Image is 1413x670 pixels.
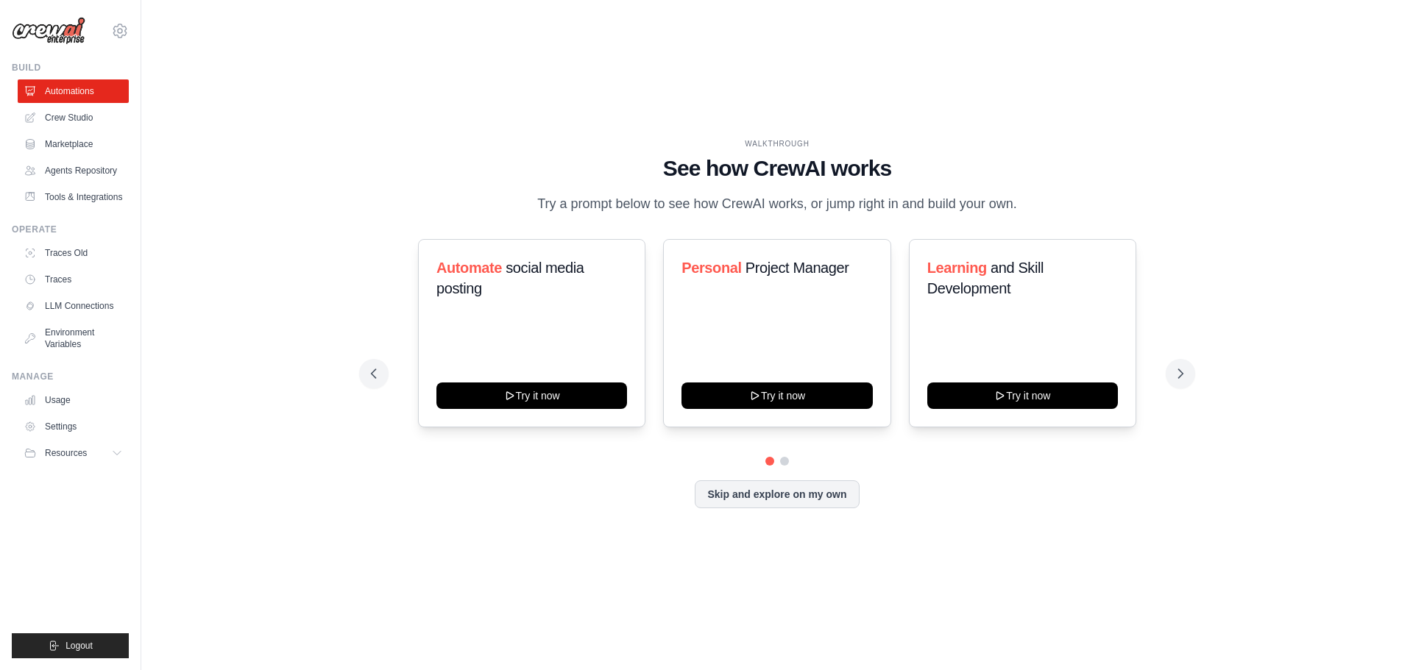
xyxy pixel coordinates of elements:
button: Try it now [681,382,872,409]
a: Marketplace [18,132,129,156]
button: Resources [18,441,129,465]
span: Project Manager [746,260,849,276]
h1: See how CrewAI works [371,155,1183,182]
button: Logout [12,633,129,658]
span: and Skill Development [927,260,1044,296]
a: Environment Variables [18,321,129,356]
span: Logout [65,640,93,652]
span: Automate [436,260,502,276]
button: Try it now [927,382,1118,409]
div: Build [12,62,129,74]
a: Settings [18,415,129,438]
span: social media posting [436,260,584,296]
span: Personal [681,260,741,276]
a: Agents Repository [18,159,129,182]
a: Tools & Integrations [18,185,129,209]
span: Learning [927,260,987,276]
div: WALKTHROUGH [371,138,1183,149]
div: Manage [12,371,129,382]
a: Crew Studio [18,106,129,129]
img: Logo [12,17,85,45]
a: LLM Connections [18,294,129,318]
div: Operate [12,224,129,235]
p: Try a prompt below to see how CrewAI works, or jump right in and build your own. [530,193,1024,215]
a: Traces [18,268,129,291]
a: Automations [18,79,129,103]
button: Try it now [436,382,627,409]
button: Skip and explore on my own [695,480,859,508]
a: Usage [18,388,129,412]
a: Traces Old [18,241,129,265]
span: Resources [45,447,87,459]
